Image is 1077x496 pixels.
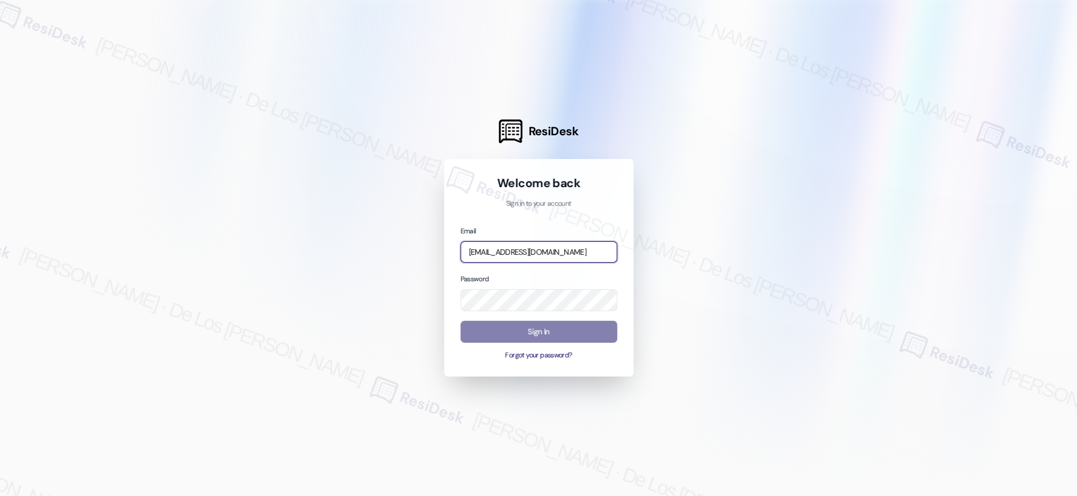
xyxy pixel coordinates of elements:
img: ResiDesk Logo [499,119,522,143]
button: Forgot your password? [460,351,617,361]
h1: Welcome back [460,175,617,191]
label: Email [460,227,476,236]
input: name@example.com [460,241,617,263]
button: Sign In [460,321,617,343]
span: ResiDesk [528,123,578,139]
label: Password [460,274,489,284]
p: Sign in to your account [460,199,617,209]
